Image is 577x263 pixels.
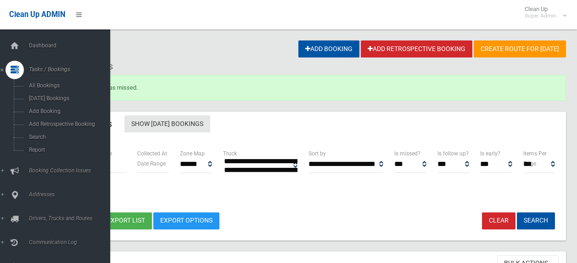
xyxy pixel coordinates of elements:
a: Add Retrospective Booking [361,40,472,57]
span: Dashboard [26,42,117,49]
span: Search [26,134,109,140]
span: Clean Up [520,6,566,19]
button: Search [517,212,555,229]
a: Add Booking [298,40,359,57]
div: Booking marked as missed. [40,75,566,101]
a: Create route for [DATE] [474,40,566,57]
small: Super Admin [525,12,556,19]
span: Add Retrospective Booking [26,121,109,127]
span: Report [26,147,109,153]
span: Booking Collection Issues [26,167,117,174]
a: Export Options [153,212,219,229]
span: Tasks / Bookings [26,66,117,73]
span: Clean Up ADMIN [9,10,65,19]
span: Drivers, Trucks and Routes [26,215,117,222]
span: Addresses [26,191,117,198]
label: Truck [223,149,237,159]
span: Communication Log [26,239,117,246]
a: Clear [482,212,515,229]
button: Export list [100,212,152,229]
a: Show [DATE] Bookings [124,115,210,132]
span: Add Booking [26,108,109,114]
span: [DATE] Bookings [26,95,109,102]
span: All Bookings [26,82,109,89]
